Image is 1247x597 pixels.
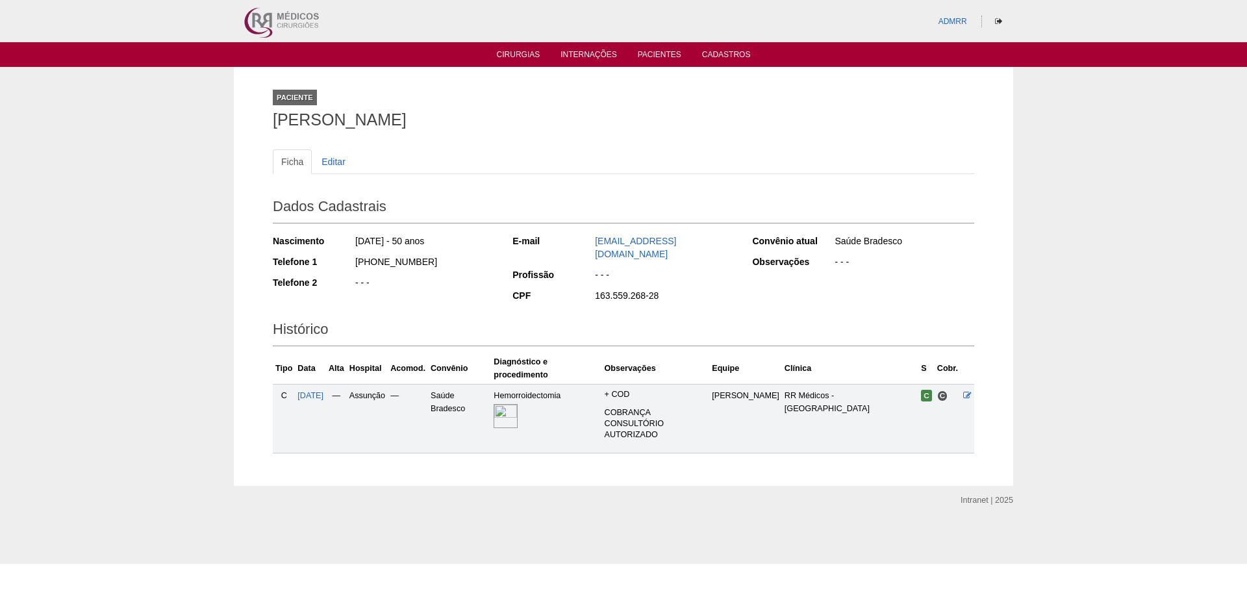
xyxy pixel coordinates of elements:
[595,236,676,259] a: [EMAIL_ADDRESS][DOMAIN_NAME]
[995,18,1002,25] i: Sair
[273,149,312,174] a: Ficha
[638,50,681,63] a: Pacientes
[326,353,347,385] th: Alta
[702,50,751,63] a: Cadastros
[273,316,974,346] h2: Histórico
[937,390,948,401] span: Consultório
[782,353,918,385] th: Clínica
[512,268,594,281] div: Profissão
[388,384,428,453] td: —
[313,149,354,174] a: Editar
[512,235,594,248] div: E-mail
[347,353,388,385] th: Hospital
[295,353,326,385] th: Data
[561,50,617,63] a: Internações
[605,407,707,440] p: COBRANÇA CONSULTÓRIO AUTORIZADO
[273,235,354,248] div: Nascimento
[709,353,782,385] th: Equipe
[833,255,974,272] div: - - -
[512,289,594,302] div: CPF
[273,353,295,385] th: Tipo
[491,384,601,453] td: Hemorroidectomia
[594,268,735,285] div: - - -
[961,494,1013,507] div: Intranet | 2025
[354,235,495,251] div: [DATE] - 50 anos
[921,390,932,401] span: Confirmada
[752,255,833,268] div: Observações
[752,235,833,248] div: Convênio atual
[273,90,317,105] div: Paciente
[273,276,354,289] div: Telefone 2
[833,235,974,251] div: Saúde Bradesco
[709,384,782,453] td: [PERSON_NAME]
[602,353,710,385] th: Observações
[935,353,961,385] th: Cobr.
[938,17,967,26] a: ADMRR
[388,353,428,385] th: Acomod.
[273,255,354,268] div: Telefone 1
[275,389,292,402] div: C
[297,391,323,400] a: [DATE]
[326,384,347,453] td: —
[428,353,491,385] th: Convênio
[918,353,935,385] th: S
[354,255,495,272] div: [PHONE_NUMBER]
[273,194,974,223] h2: Dados Cadastrais
[605,389,707,400] p: + COD
[594,289,735,305] div: 163.559.268-28
[782,384,918,453] td: RR Médicos - [GEOGRAPHIC_DATA]
[347,384,388,453] td: Assunção
[491,353,601,385] th: Diagnóstico e procedimento
[354,276,495,292] div: - - -
[497,50,540,63] a: Cirurgias
[273,112,974,128] h1: [PERSON_NAME]
[428,384,491,453] td: Saúde Bradesco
